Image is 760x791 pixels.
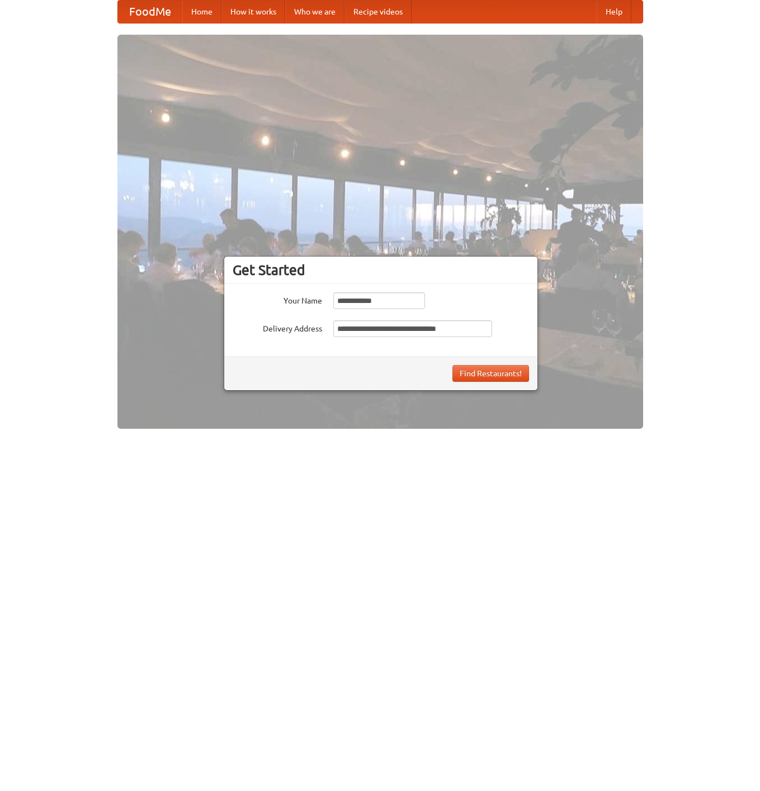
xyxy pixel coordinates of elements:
a: Who we are [285,1,344,23]
a: Help [597,1,631,23]
button: Find Restaurants! [452,365,529,382]
a: Recipe videos [344,1,412,23]
h3: Get Started [233,262,529,278]
label: Delivery Address [233,320,322,334]
a: FoodMe [118,1,182,23]
label: Your Name [233,292,322,306]
a: How it works [221,1,285,23]
a: Home [182,1,221,23]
